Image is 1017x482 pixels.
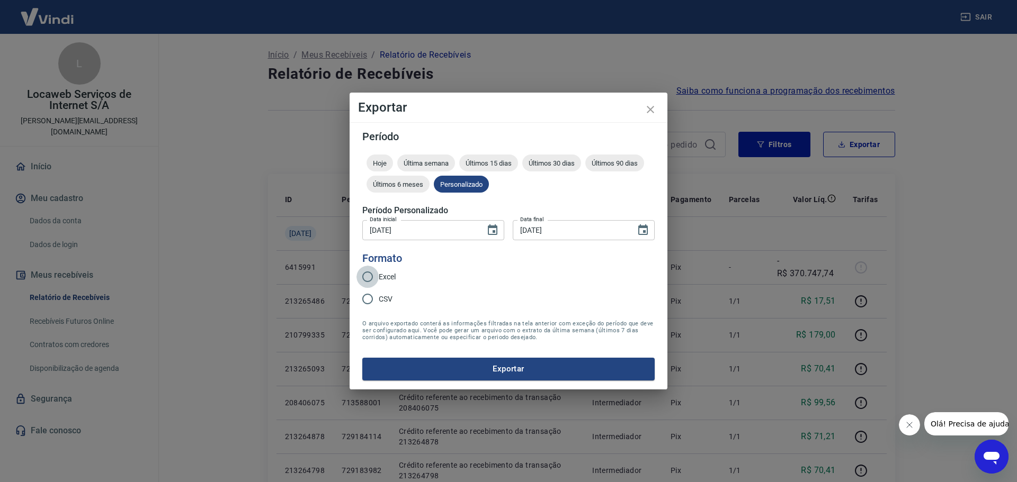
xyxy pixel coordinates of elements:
iframe: Mensagem da empresa [924,412,1009,435]
span: Última semana [397,159,455,167]
iframe: Fechar mensagem [899,414,920,435]
span: Hoje [367,159,393,167]
span: Excel [379,271,396,283]
div: Últimos 30 dias [522,154,581,171]
button: Choose date, selected date is 11 de jun de 2025 [632,220,654,241]
div: Últimos 15 dias [459,154,518,171]
span: Últimos 6 meses [367,180,430,188]
span: Olá! Precisa de ajuda? [6,7,89,16]
h4: Exportar [358,101,659,114]
div: Últimos 6 meses [367,176,430,193]
input: DD/MM/YYYY [362,220,478,240]
div: Hoje [367,154,393,171]
span: O arquivo exportado conterá as informações filtradas na tela anterior com exceção do período que ... [362,320,655,341]
span: Personalizado [434,180,489,188]
div: Últimos 90 dias [585,154,644,171]
span: Últimos 90 dias [585,159,644,167]
span: Últimos 15 dias [459,159,518,167]
iframe: Botão para abrir a janela de mensagens [975,440,1009,474]
div: Personalizado [434,176,489,193]
label: Data final [520,215,544,223]
button: close [638,97,663,122]
input: DD/MM/YYYY [513,220,628,240]
legend: Formato [362,251,402,266]
h5: Período Personalizado [362,205,655,216]
label: Data inicial [370,215,397,223]
div: Última semana [397,154,455,171]
span: CSV [379,294,392,305]
button: Exportar [362,358,655,380]
button: Choose date, selected date is 11 de jun de 2025 [482,220,503,241]
h5: Período [362,131,655,142]
span: Últimos 30 dias [522,159,581,167]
